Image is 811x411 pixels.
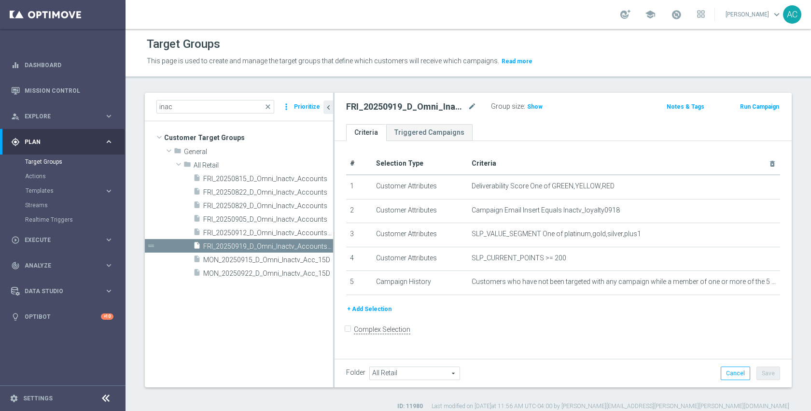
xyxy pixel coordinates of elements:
[472,182,615,190] span: Deliverability Score One of GREEN,YELLOW,RED
[25,237,104,243] span: Execute
[769,160,776,168] i: delete_forever
[147,37,220,51] h1: Target Groups
[472,230,641,238] span: SLP_VALUE_SEGMENT One of platinum,gold,silver,plus1
[184,148,333,156] span: General
[203,256,333,264] span: MON_20250915_D_Omni_Inactv_Acc_15D
[11,236,114,244] button: play_circle_outline Execute keyboard_arrow_right
[193,228,201,239] i: insert_drive_file
[147,57,499,65] span: This page is used to create and manage the target groups that define which customers will receive...
[193,255,201,266] i: insert_drive_file
[524,102,525,111] label: :
[26,188,95,194] span: Templates
[11,313,114,321] button: lightbulb Optibot +10
[346,124,386,141] a: Criteria
[25,169,125,184] div: Actions
[174,147,182,158] i: folder
[104,112,113,121] i: keyboard_arrow_right
[756,367,780,380] button: Save
[725,7,783,22] a: [PERSON_NAME]keyboard_arrow_down
[193,187,201,198] i: insert_drive_file
[11,236,104,244] div: Execute
[11,113,114,120] button: person_search Explore keyboard_arrow_right
[203,229,333,237] span: FRI_20250912_D_Omni_Inactv_Accounts_45D
[432,402,789,411] label: Last modified on [DATE] at 11:56 AM UTC-04:00 by [PERSON_NAME][EMAIL_ADDRESS][PERSON_NAME][PERSON...
[193,241,201,253] i: insert_drive_file
[156,100,274,113] input: Quick find group or folder
[193,201,201,212] i: insert_drive_file
[472,159,496,167] span: Criteria
[11,236,20,244] i: play_circle_outline
[25,187,114,195] button: Templates keyboard_arrow_right
[293,100,322,113] button: Prioritize
[193,214,201,226] i: insert_drive_file
[324,103,333,112] i: chevron_left
[25,172,100,180] a: Actions
[104,286,113,296] i: keyboard_arrow_right
[25,201,100,209] a: Streams
[372,199,468,223] td: Customer Attributes
[721,367,750,380] button: Cancel
[346,199,372,223] td: 2
[203,175,333,183] span: FRI_20250815_D_Omni_Inactv_Accounts
[11,262,114,269] button: track_changes Analyze keyboard_arrow_right
[25,78,113,103] a: Mission Control
[11,138,114,146] button: gps_fixed Plan keyboard_arrow_right
[372,223,468,247] td: Customer Attributes
[354,325,410,334] label: Complex Selection
[11,61,20,70] i: equalizer
[472,206,620,214] span: Campaign Email Insert Equals Inactv_loyalty0918
[397,402,423,411] label: ID: 11980
[104,235,113,244] i: keyboard_arrow_right
[11,87,114,95] button: Mission Control
[346,247,372,271] td: 4
[104,261,113,270] i: keyboard_arrow_right
[203,188,333,197] span: FRI_20250822_D_Omni_Inactv_Accounts
[281,100,291,113] i: more_vert
[193,174,201,185] i: insert_drive_file
[346,101,466,113] h2: FRI_20250919_D_Omni_Inactv_Accounts_45D
[472,254,566,262] span: SLP_CURRENT_POINTS >= 200
[501,56,533,67] button: Read more
[346,175,372,199] td: 1
[11,261,104,270] div: Analyze
[666,101,705,112] button: Notes & Tags
[203,202,333,210] span: FRI_20250829_D_Omni_Inactv_Accounts
[739,101,780,112] button: Run Campaign
[11,304,113,329] div: Optibot
[25,263,104,269] span: Analyze
[346,271,372,295] td: 5
[527,103,543,110] span: Show
[372,271,468,295] td: Campaign History
[645,9,656,20] span: school
[11,287,114,295] button: Data Studio keyboard_arrow_right
[472,278,776,286] span: Customers who have not been targeted with any campaign while a member of one or more of the 5 spe...
[10,394,18,403] i: settings
[11,138,104,146] div: Plan
[346,304,392,314] button: + Add Selection
[11,261,20,270] i: track_changes
[372,175,468,199] td: Customer Attributes
[11,78,113,103] div: Mission Control
[25,304,101,329] a: Optibot
[194,161,333,170] span: All Retail
[11,312,20,321] i: lightbulb
[25,213,125,227] div: Realtime Triggers
[372,153,468,175] th: Selection Type
[468,101,476,113] i: mode_edit
[193,269,201,280] i: insert_drive_file
[323,100,333,114] button: chevron_left
[346,223,372,247] td: 3
[783,5,801,24] div: AC
[25,288,104,294] span: Data Studio
[771,9,782,20] span: keyboard_arrow_down
[372,247,468,271] td: Customer Attributes
[26,188,104,194] div: Templates
[25,52,113,78] a: Dashboard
